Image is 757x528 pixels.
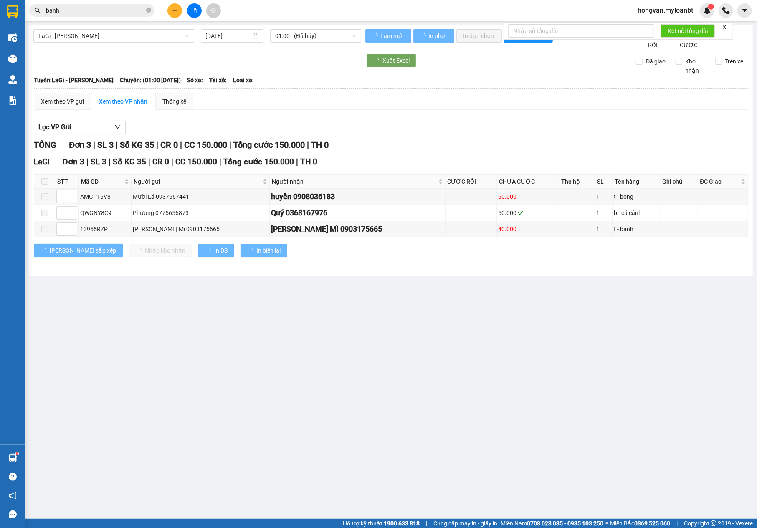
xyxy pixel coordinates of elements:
[559,175,595,189] th: Thu hộ
[206,31,251,40] input: 12/10/2025
[722,57,747,66] span: Trên xe
[46,6,144,15] input: Tìm tên, số ĐT hoặc mã đơn
[311,140,329,150] span: TH 0
[643,57,669,66] span: Đã giao
[661,24,715,38] button: Kết nối tổng đài
[256,246,281,255] span: In biên lai
[498,225,557,234] div: 40.000
[50,246,116,255] span: [PERSON_NAME] sắp xếp
[737,3,752,18] button: caret-down
[300,157,317,167] span: TH 0
[420,33,427,39] span: loading
[69,140,91,150] span: Đơn 3
[229,140,231,150] span: |
[80,192,130,201] div: AMGPT6V8
[8,54,17,63] img: warehouse-icon
[86,157,89,167] span: |
[214,246,228,255] span: In DS
[428,31,448,40] span: In phơi
[210,8,216,13] span: aim
[382,56,410,65] span: Xuất Excel
[187,3,202,18] button: file-add
[247,248,256,253] span: loading
[180,140,182,150] span: |
[219,157,221,167] span: |
[171,157,173,167] span: |
[8,454,17,462] img: warehouse-icon
[605,522,608,525] span: ⚪️
[413,29,454,43] button: In phơi
[9,473,17,481] span: question-circle
[711,520,716,526] span: copyright
[660,175,698,189] th: Ghi chú
[271,207,443,219] div: Quý 0368167976
[456,29,502,43] button: In đơn chọn
[93,140,95,150] span: |
[613,175,660,189] th: Tên hàng
[501,519,603,528] span: Miền Nam
[518,210,524,216] span: check
[120,140,154,150] span: Số KG 35
[241,244,287,257] button: In biên lai
[81,177,123,186] span: Mã GD
[206,3,221,18] button: aim
[372,33,379,39] span: loading
[184,140,227,150] span: CC 150.000
[34,121,126,134] button: Lọc VP Gửi
[296,157,298,167] span: |
[8,75,17,84] img: warehouse-icon
[34,77,114,83] b: Tuyến: LaGi - [PERSON_NAME]
[272,177,436,186] span: Người nhận
[271,223,443,235] div: [PERSON_NAME] Mì 0903175665
[113,157,146,167] span: Số KG 35
[167,3,182,18] button: plus
[191,8,197,13] span: file-add
[596,225,611,234] div: 1
[162,97,186,106] div: Thống kê
[34,157,50,167] span: LaGi
[631,5,700,15] span: hongvan.myloanbt
[116,140,118,150] span: |
[497,175,559,189] th: CHƯA CƯỚC
[133,208,268,217] div: Phương 0775656873
[596,192,611,201] div: 1
[80,225,130,234] div: 13955RZP
[134,177,261,186] span: Người gửi
[741,7,749,14] span: caret-down
[16,452,18,455] sup: 1
[34,244,123,257] button: [PERSON_NAME] sắp xếp
[9,492,17,500] span: notification
[676,519,678,528] span: |
[307,140,309,150] span: |
[384,520,420,527] strong: 1900 633 818
[146,8,151,13] span: close-circle
[498,208,557,217] div: 50.000
[120,76,181,85] span: Chuyến: (01:00 [DATE])
[148,157,150,167] span: |
[367,54,416,67] button: Xuất Excel
[508,24,654,38] input: Nhập số tổng đài
[682,57,709,75] span: Kho nhận
[198,244,234,257] button: In DS
[634,520,670,527] strong: 0369 525 060
[275,30,356,42] span: 01:00 - (Đã hủy)
[79,205,132,221] td: QWGNY8C9
[708,4,714,10] sup: 1
[146,7,151,15] span: close-circle
[614,225,658,234] div: t - bánh
[8,96,17,105] img: solution-icon
[38,122,71,132] span: Lọc VP Gửi
[97,140,114,150] span: SL 3
[433,519,499,528] span: Cung cấp máy in - giấy in:
[133,192,268,201] div: Mười Lá 0937667441
[233,76,254,85] span: Loại xe:
[8,33,17,42] img: warehouse-icon
[156,140,158,150] span: |
[91,157,106,167] span: SL 3
[722,7,730,14] img: phone-icon
[426,519,427,528] span: |
[79,189,132,205] td: AMGPT6V8
[722,24,727,30] span: close
[133,225,268,234] div: [PERSON_NAME] Mì 0903175665
[79,221,132,237] td: 13955RZP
